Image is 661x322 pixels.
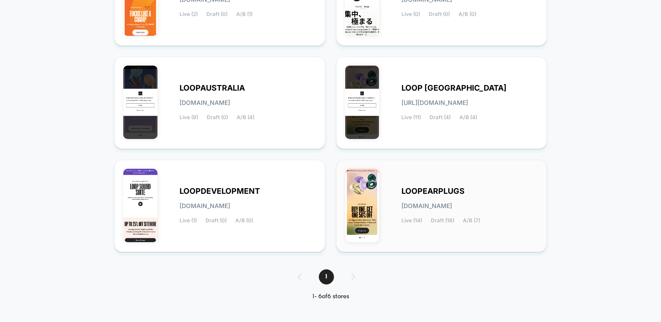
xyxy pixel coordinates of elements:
[429,11,450,17] span: Draft (0)
[463,218,480,224] span: A/B (7)
[319,269,334,284] span: 1
[430,114,451,120] span: Draft (4)
[235,218,253,224] span: A/B (0)
[345,169,379,242] img: LOOPEARPLUGS
[401,218,422,224] span: Live (14)
[401,114,421,120] span: Live (11)
[289,293,372,300] div: 1 - 6 of 6 stores
[459,114,477,120] span: A/B (4)
[401,85,507,91] span: LOOP [GEOGRAPHIC_DATA]
[431,218,454,224] span: Draft (18)
[345,66,379,139] img: LOOP_UNITED_STATES
[180,203,230,209] span: [DOMAIN_NAME]
[180,100,230,106] span: [DOMAIN_NAME]
[401,100,468,106] span: [URL][DOMAIN_NAME]
[459,11,476,17] span: A/B (0)
[401,188,465,194] span: LOOPEARPLUGS
[401,11,420,17] span: Live (0)
[236,11,253,17] span: A/B (1)
[205,218,227,224] span: Draft (0)
[123,66,157,139] img: LOOPAUSTRALIA
[180,85,245,91] span: LOOPAUSTRALIA
[206,11,228,17] span: Draft (0)
[180,11,198,17] span: Live (2)
[180,188,260,194] span: LOOPDEVELOPMENT
[207,114,228,120] span: Draft (0)
[237,114,254,120] span: A/B (4)
[180,218,197,224] span: Live (1)
[123,169,157,242] img: LOOPDEVELOPMENT
[180,114,198,120] span: Live (9)
[401,203,452,209] span: [DOMAIN_NAME]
